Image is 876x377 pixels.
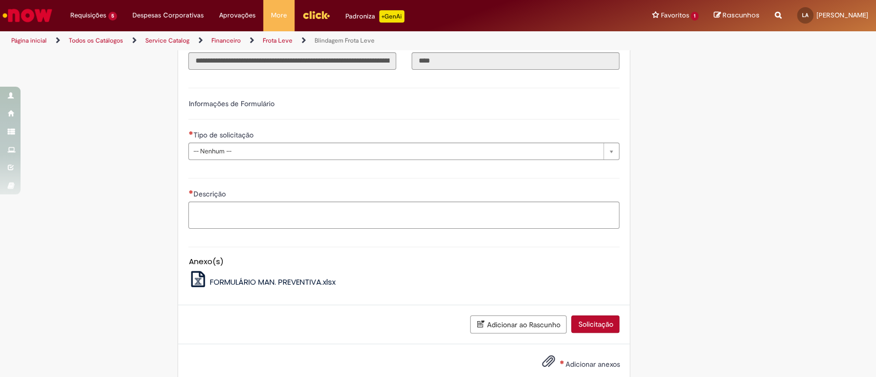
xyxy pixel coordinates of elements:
[211,36,241,45] a: Financeiro
[302,7,330,23] img: click_logo_yellow_360x200.png
[8,31,576,50] ul: Trilhas de página
[816,11,868,19] span: [PERSON_NAME]
[263,36,293,45] a: Frota Leve
[188,99,274,108] label: Informações de Formulário
[565,360,619,369] span: Adicionar anexos
[69,36,123,45] a: Todos os Catálogos
[193,130,255,140] span: Tipo de solicitação
[660,10,689,21] span: Favoritos
[188,52,396,70] input: Título
[315,36,375,45] a: Blindagem Frota Leve
[188,257,619,266] h5: Anexo(s)
[271,10,287,21] span: More
[714,11,760,21] a: Rascunhos
[188,190,193,194] span: Necessários
[345,10,404,23] div: Padroniza
[132,10,204,21] span: Despesas Corporativas
[188,131,193,135] span: Necessários
[802,12,808,18] span: LA
[379,10,404,23] p: +GenAi
[188,202,619,229] textarea: Descrição
[188,276,336,287] a: FORMULÁRIO MAN. PREVENTIVA.xlsx
[70,10,106,21] span: Requisições
[539,352,557,375] button: Adicionar anexos
[193,189,227,199] span: Descrição
[108,12,117,21] span: 5
[210,276,336,287] span: FORMULÁRIO MAN. PREVENTIVA.xlsx
[691,12,698,21] span: 1
[219,10,256,21] span: Aprovações
[412,52,619,70] input: Código da Unidade
[470,315,567,333] button: Adicionar ao Rascunho
[1,5,54,26] img: ServiceNow
[11,36,47,45] a: Página inicial
[571,315,619,333] button: Solicitação
[723,10,760,20] span: Rascunhos
[145,36,189,45] a: Service Catalog
[193,143,598,160] span: -- Nenhum --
